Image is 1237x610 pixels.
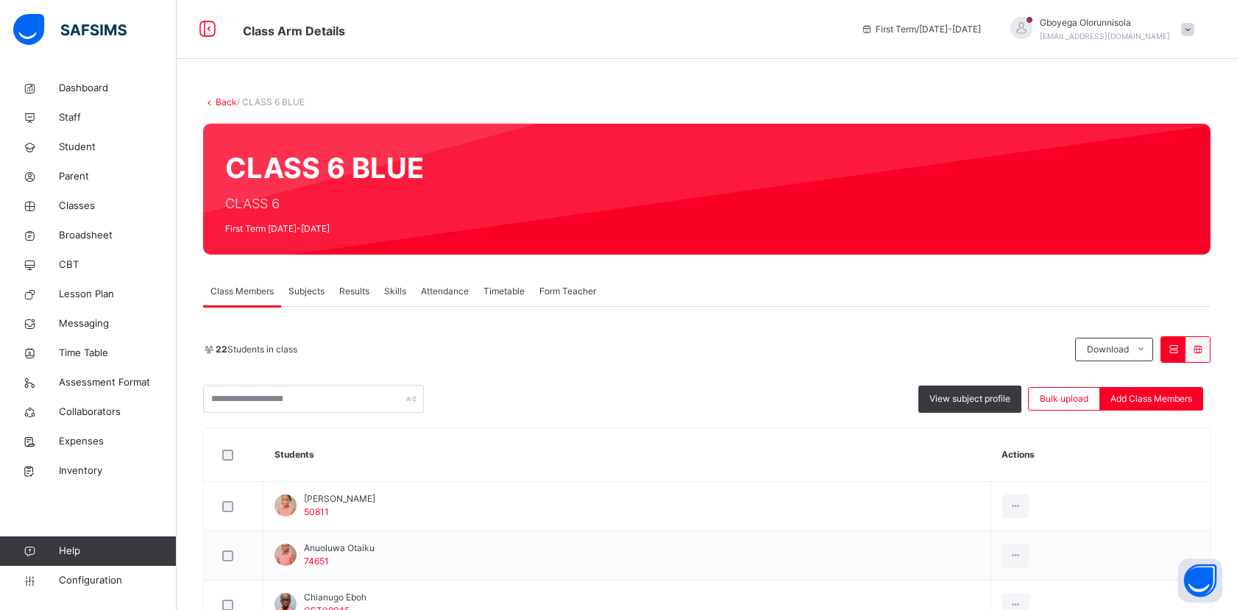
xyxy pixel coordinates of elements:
[1040,32,1170,40] span: [EMAIL_ADDRESS][DOMAIN_NAME]
[288,285,325,298] span: Subjects
[539,285,596,298] span: Form Teacher
[59,464,177,478] span: Inventory
[1087,343,1129,356] span: Download
[929,392,1010,405] span: View subject profile
[339,285,369,298] span: Results
[1178,558,1222,603] button: Open asap
[263,428,991,482] th: Students
[59,544,176,558] span: Help
[990,428,1210,482] th: Actions
[384,285,406,298] span: Skills
[996,16,1202,43] div: GboyegaOlorunnisola
[216,96,237,107] a: Back
[1110,392,1192,405] span: Add Class Members
[59,169,177,184] span: Parent
[59,110,177,125] span: Staff
[216,343,297,356] span: Students in class
[304,506,329,517] span: 50811
[304,591,366,604] span: Chianugo Eboh
[1040,392,1088,405] span: Bulk upload
[304,556,329,567] span: 74651
[243,24,345,38] span: Class Arm Details
[304,492,375,506] span: [PERSON_NAME]
[59,81,177,96] span: Dashboard
[1040,16,1170,29] span: Gboyega Olorunnisola
[59,434,177,449] span: Expenses
[237,96,305,107] span: / CLASS 6 BLUE
[59,346,177,361] span: Time Table
[483,285,525,298] span: Timetable
[304,542,375,555] span: Anuoluwa Otaiku
[59,140,177,155] span: Student
[59,199,177,213] span: Classes
[59,228,177,243] span: Broadsheet
[421,285,469,298] span: Attendance
[59,375,177,390] span: Assessment Format
[59,258,177,272] span: CBT
[59,316,177,331] span: Messaging
[210,285,274,298] span: Class Members
[59,287,177,302] span: Lesson Plan
[861,23,981,36] span: session/term information
[59,405,177,419] span: Collaborators
[59,573,176,588] span: Configuration
[216,344,227,355] b: 22
[13,14,127,45] img: safsims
